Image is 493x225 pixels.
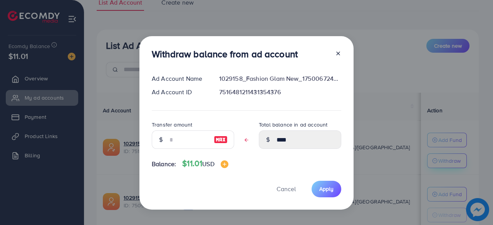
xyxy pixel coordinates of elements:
[182,159,228,168] h4: $11.01
[319,185,334,193] span: Apply
[202,160,214,168] span: USD
[146,88,213,97] div: Ad Account ID
[152,121,192,128] label: Transfer amount
[312,181,341,197] button: Apply
[152,160,176,168] span: Balance:
[221,160,228,168] img: image
[214,135,228,144] img: image
[259,121,327,128] label: Total balance in ad account
[213,74,347,83] div: 1029158_Fashion Glam New_1750067246612
[152,48,298,60] h3: Withdraw balance from ad account
[277,185,296,193] span: Cancel
[213,88,347,97] div: 7516481211431354376
[146,74,213,83] div: Ad Account Name
[267,181,305,197] button: Cancel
